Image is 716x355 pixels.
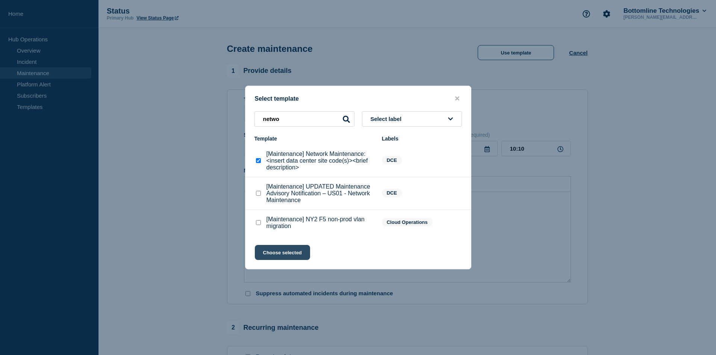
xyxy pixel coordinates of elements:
button: Choose selected [255,245,310,260]
p: [Maintenance] NY2 F5 non-prod vlan migration [266,216,374,230]
input: Search templates & labels [254,111,354,127]
div: Labels [382,136,462,142]
input: [Maintenance] NY2 F5 non-prod vlan migration checkbox [256,220,261,225]
button: close button [453,95,462,102]
input: [Maintenance] Network Maintenance: <insert data center site code(s)><brief description> checkbox [256,158,261,163]
div: Select template [245,95,471,102]
button: Select label [362,111,462,127]
input: [Maintenance] UPDATED Maintenance Advisory Notification – US01 - Network Maintenance checkbox [256,191,261,196]
span: Select label [371,116,405,122]
p: [Maintenance] UPDATED Maintenance Advisory Notification – US01 - Network Maintenance [266,183,374,204]
div: Template [254,136,374,142]
p: [Maintenance] Network Maintenance: <insert data center site code(s)><brief description> [266,151,374,171]
span: DCE [382,156,402,165]
span: DCE [382,189,402,197]
span: Cloud Operations [382,218,433,227]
